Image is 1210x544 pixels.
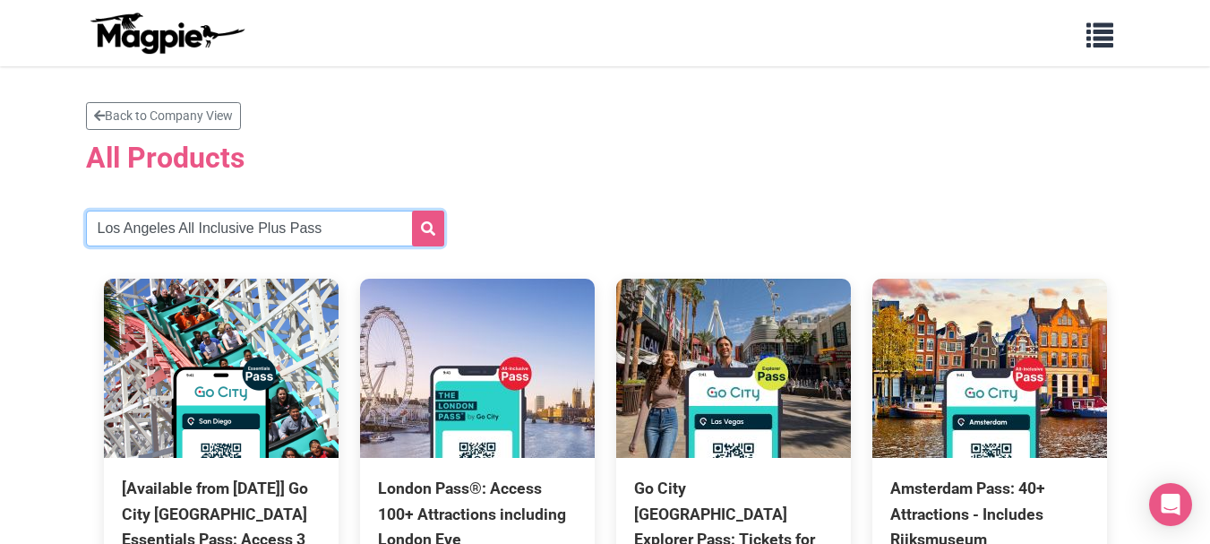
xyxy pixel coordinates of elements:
[360,279,595,458] img: London Pass®: Access 100+ Attractions including London Eye
[86,12,247,55] img: logo-ab69f6fb50320c5b225c76a69d11143b.png
[86,211,444,246] input: Search products...
[104,279,339,458] img: [Available from 4 August] Go City San Diego Essentials Pass: Access 3 Top Attractions
[86,141,1125,175] h2: All Products
[872,279,1107,458] img: Amsterdam Pass: 40+ Attractions - Includes Rijksmuseum
[86,102,241,130] a: Back to Company View
[616,279,851,458] img: Go City Las Vegas Explorer Pass: Tickets for 2-7 Attractions
[1149,483,1192,526] div: Open Intercom Messenger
